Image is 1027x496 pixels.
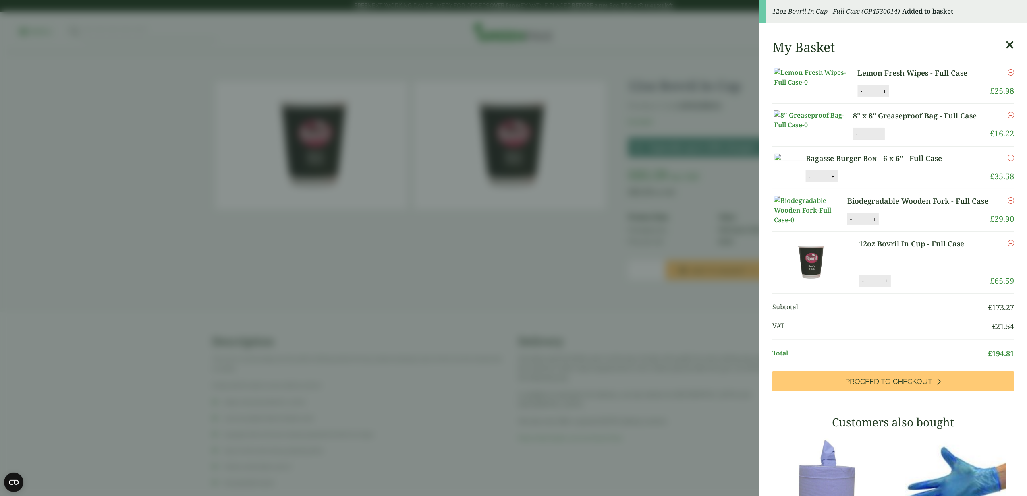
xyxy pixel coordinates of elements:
[772,415,1014,429] h3: Customers also bought
[860,277,866,284] button: -
[902,7,953,16] strong: Added to basket
[992,321,1014,331] bdi: 21.54
[1008,196,1014,205] a: Remove this item
[990,213,994,224] span: £
[990,85,994,96] span: £
[1008,238,1014,248] a: Remove this item
[848,216,854,223] button: -
[846,377,933,386] span: Proceed to Checkout
[806,173,813,180] button: -
[772,371,1014,391] a: Proceed to Checkout
[990,213,1014,224] bdi: 29.90
[774,196,846,225] img: Biodegradable Wooden Fork-Full Case-0
[988,349,992,358] span: £
[988,302,1014,312] bdi: 173.27
[772,7,900,16] em: 12oz Bovril In Cup - Full Case (GP4530014)
[806,153,966,164] a: Bagasse Burger Box - 6 x 6" - Full Case
[858,68,979,79] a: Lemon Fresh Wipes - Full Case
[772,321,992,332] span: VAT
[829,173,837,180] button: +
[988,349,1014,358] bdi: 194.81
[990,128,1014,139] bdi: 16.22
[990,85,1014,96] bdi: 25.98
[990,171,1014,182] bdi: 35.58
[859,238,977,249] a: 12oz Bovril In Cup - Full Case
[988,302,992,312] span: £
[992,321,996,331] span: £
[774,110,846,130] img: 8" Greaseproof Bag-Full Case-0
[853,130,860,137] button: -
[772,302,988,313] span: Subtotal
[1008,68,1014,77] a: Remove this item
[876,130,884,137] button: +
[881,88,889,95] button: +
[1008,153,1014,163] a: Remove this item
[858,88,865,95] button: -
[774,238,846,287] img: 12oz Bovril In Cup -Full Case of-0
[1008,110,1014,120] a: Remove this item
[847,196,989,207] a: Biodegradable Wooden Fork - Full Case
[990,275,994,286] span: £
[882,277,890,284] button: +
[990,171,994,182] span: £
[772,39,835,55] h2: My Basket
[772,348,988,359] span: Total
[990,275,1014,286] bdi: 65.59
[870,216,878,223] button: +
[774,68,846,87] img: Lemon Fresh Wipes-Full Case-0
[4,473,23,492] button: Open CMP widget
[990,128,994,139] span: £
[853,110,983,121] a: 8" x 8" Greaseproof Bag - Full Case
